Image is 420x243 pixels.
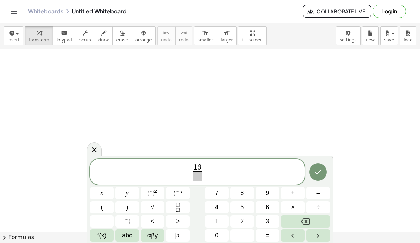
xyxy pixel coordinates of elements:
button: scrub [76,26,95,45]
span: < [151,217,154,226]
span: y [126,188,129,198]
button: ) [115,201,139,213]
button: Functions [90,229,114,242]
span: > [176,217,180,226]
span: abc [122,231,132,240]
span: ( [101,203,103,212]
button: format_sizesmaller [194,26,217,45]
button: Done [309,163,327,181]
span: 1 [193,164,197,171]
button: Greek alphabet [141,229,164,242]
button: settings [336,26,361,45]
i: format_size [223,29,230,37]
button: format_sizelarger [217,26,237,45]
button: Minus [306,187,330,199]
span: load [403,38,413,43]
span: scrub [79,38,91,43]
span: erase [116,38,128,43]
span: draw [98,38,109,43]
i: keyboard [61,29,68,37]
button: Less than [141,215,164,228]
span: a [175,231,181,240]
span: transform [28,38,49,43]
button: Fraction [166,201,190,213]
span: ÷ [317,203,320,212]
span: smaller [198,38,213,43]
button: Divide [306,201,330,213]
span: = [266,231,269,240]
button: Alphabet [115,229,139,242]
button: 3 [256,215,279,228]
button: Backspace [281,215,330,228]
span: keypad [57,38,72,43]
button: arrange [132,26,156,45]
button: 6 [256,201,279,213]
button: Toggle navigation [8,6,20,17]
button: Right arrow [306,229,330,242]
button: load [400,26,416,45]
button: Equals [256,229,279,242]
span: redo [179,38,189,43]
button: Square root [141,201,164,213]
button: draw [95,26,113,45]
button: Log in [373,5,406,18]
span: undo [161,38,172,43]
span: 8 [240,188,244,198]
button: keyboardkeypad [53,26,76,45]
span: √ [151,203,154,212]
button: x [90,187,114,199]
span: new [366,38,375,43]
span: 7 [215,188,218,198]
button: Absolute value [166,229,190,242]
button: 7 [205,187,229,199]
span: 1 [215,217,218,226]
button: redoredo [175,26,192,45]
button: undoundo [157,26,176,45]
button: 4 [205,201,229,213]
button: Placeholder [115,215,139,228]
span: – [316,188,320,198]
span: Collaborate Live [309,8,365,14]
button: . [230,229,254,242]
button: Collaborate Live [303,5,371,18]
button: transform [25,26,53,45]
span: 3 [266,217,269,226]
button: y [115,187,139,199]
button: , [90,215,114,228]
span: + [291,188,295,198]
span: insert [7,38,19,43]
button: Greater than [166,215,190,228]
button: Times [281,201,305,213]
span: ⬚ [174,190,180,197]
button: erase [112,26,132,45]
button: new [362,26,379,45]
span: 0 [215,231,218,240]
span: | [175,232,177,239]
button: 1 [205,215,229,228]
button: 5 [230,201,254,213]
span: save [384,38,394,43]
span: ⬚ [124,217,130,226]
span: 6 [197,164,201,171]
span: αβγ [147,231,158,240]
span: . [241,231,243,240]
span: larger [221,38,233,43]
span: ⬚ [148,190,154,197]
button: 9 [256,187,279,199]
span: | [179,232,181,239]
span: 4 [215,203,218,212]
span: x [101,188,103,198]
span: ) [126,203,128,212]
button: Left arrow [281,229,305,242]
a: Whiteboards [28,8,63,15]
span: f(x) [97,231,107,240]
span: 6 [266,203,269,212]
sup: 2 [154,188,157,194]
span: , [101,217,103,226]
span: fullscreen [242,38,262,43]
i: undo [163,29,170,37]
button: Plus [281,187,305,199]
button: 8 [230,187,254,199]
span: 5 [240,203,244,212]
